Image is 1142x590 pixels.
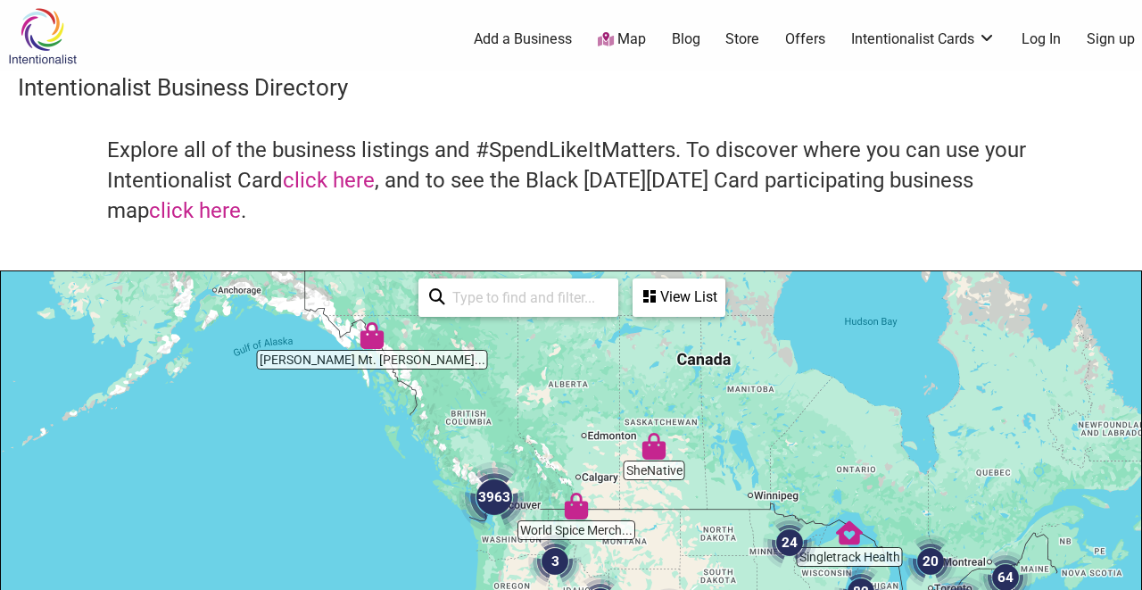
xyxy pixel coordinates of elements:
[672,29,700,49] a: Blog
[598,29,646,50] a: Map
[829,512,870,553] div: Singletrack Health
[418,278,618,317] div: Type to search and filter
[785,29,825,49] a: Offers
[283,168,375,193] a: click here
[633,278,725,317] div: See a list of the visible businesses
[474,29,572,49] a: Add a Business
[633,426,674,467] div: SheNative
[107,136,1035,226] h4: Explore all of the business listings and #SpendLikeItMatters. To discover where you can use your ...
[1022,29,1061,49] a: Log In
[18,71,1124,104] h3: Intentionalist Business Directory
[725,29,759,49] a: Store
[556,486,597,527] div: World Spice Merchants
[445,280,608,315] input: Type to find and filter...
[756,509,823,577] div: 24
[1087,29,1135,49] a: Sign up
[352,315,393,356] div: Tripp's Mt. Juneau Trading Post
[149,198,241,223] a: click here
[634,280,724,314] div: View List
[451,454,537,540] div: 3963
[851,29,996,49] a: Intentionalist Cards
